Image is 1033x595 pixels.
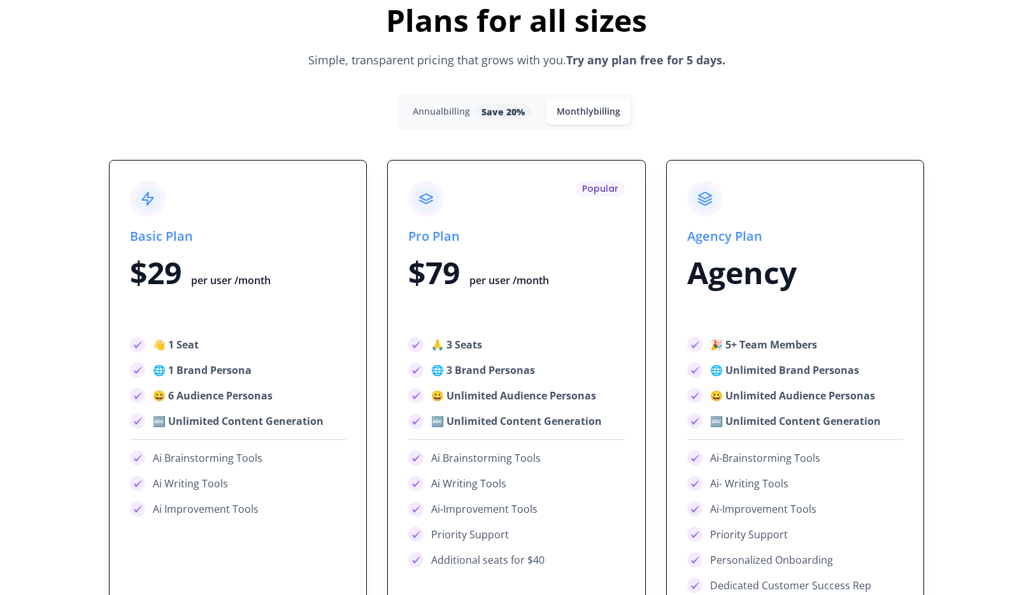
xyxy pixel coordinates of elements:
strong: 🔤 Unlimited Content Generation [431,414,602,428]
strong: 🙏 3 Seats [431,338,482,352]
div: Ai-Improvement Tools [431,501,538,517]
div: Priority Support [710,527,788,542]
div: Agency [687,254,903,317]
strong: 🌐 Unlimited Brand Personas [710,363,859,377]
div: Ai- Writing Tools [710,476,788,491]
strong: 🌐 3 Brand Personas [431,363,535,377]
strong: 🎉 5+ Team Members [710,338,817,352]
div: $29 [130,254,346,317]
div: Simple, transparent pricing that grows with you. [272,52,761,69]
div: Ai Writing Tools [153,476,228,491]
div: Additional seats for $40 [431,552,545,568]
h2: Basic Plan [130,227,346,249]
h2: Agency Plan [687,227,903,249]
span: billing [594,105,620,117]
div: Personalized Onboarding [710,552,833,568]
div: Dedicated Customer Success Rep [710,578,871,593]
span: per user /month [460,273,549,287]
strong: 😀 Unlimited Audience Personas [710,389,875,403]
h2: Pro Plan [408,227,624,249]
div: Monthly [557,106,620,117]
strong: 🔤 Unlimited Content Generation [153,414,324,428]
div: Ai Writing Tools [431,476,506,491]
strong: 🔤 Unlimited Content Generation [710,414,881,428]
div: Save 20% [481,105,525,118]
div: $79 [408,254,624,317]
div: Priority Support [431,527,509,542]
div: Annual [413,106,470,117]
strong: 🌐 1 Brand Persona [153,363,252,377]
div: Ai Improvement Tools [153,501,259,517]
span: billing [443,105,470,117]
strong: Try any plan free for 5 days. [566,52,725,68]
strong: 👋 1 Seat [153,338,199,352]
div: Ai-Improvement Tools [710,501,816,517]
strong: 😀 Unlimited Audience Personas [431,389,596,403]
div: Ai Brainstorming Tools [153,450,262,466]
div: Ai-Brainstorming Tools [710,450,820,466]
strong: 😀 6 Audience Personas [153,389,273,403]
div: Ai Brainstorming Tools [431,450,541,466]
div: Popular [582,182,618,196]
span: per user /month [182,273,271,287]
